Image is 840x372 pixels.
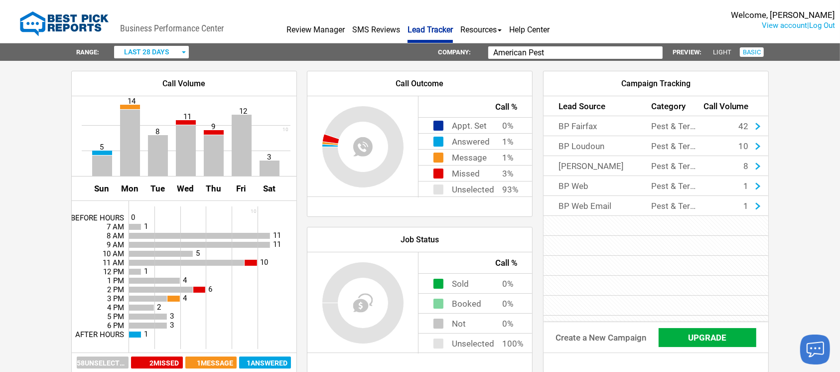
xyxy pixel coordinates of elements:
text: 10 [260,258,268,267]
div: Pest & Termite Control [651,156,700,176]
text: 3 [267,153,271,162]
div: Lead Source [544,96,651,116]
div: Sold [452,274,469,280]
div: Appt. Set [452,118,487,124]
text: 6 PM [107,321,124,330]
text: 1 [144,267,148,276]
div: Welcome, [PERSON_NAME] [731,10,835,20]
div: company: [438,43,471,61]
div: Preview: [673,43,701,61]
text: 11 [183,112,191,121]
a: Upgrade [659,328,756,347]
text: 4 PM [107,303,124,312]
div: Unselected [452,334,494,340]
text: 11 [273,240,281,249]
text: 8 AM [107,231,124,240]
text: 11 AM [103,258,124,267]
text: 8 [155,127,159,136]
text: 11 [273,231,281,240]
text: 14 [128,97,136,106]
div: Call % [419,96,532,117]
div: 0% [502,118,517,127]
div: Message [452,150,487,156]
button: last 28 days [114,46,189,58]
span: Create a New Campaign [556,333,646,343]
div: 3% [502,166,517,175]
div: 1% [502,150,517,159]
text: 3 [170,312,174,321]
div: Unselected [452,182,494,188]
text: 9 AM [107,240,124,249]
text: 10 [251,208,257,214]
div: Call Volume [72,71,296,96]
span: 2 [150,359,154,367]
text: 1 [144,330,148,339]
div: Job Status [307,227,532,252]
span: 10 [738,141,748,151]
text: 5 PM [107,312,124,321]
span: 42 [738,121,748,131]
a: View account [762,21,807,30]
text: 6 [208,285,212,294]
span: 1 [197,359,201,367]
div: Pest & Termite Control [651,196,700,216]
text: 7 AM [107,222,124,231]
text: 4 [183,276,187,285]
text: 9 [211,122,215,131]
a: Resources [460,8,502,40]
input: Type Company Name [488,46,663,59]
text: 4 [183,294,187,303]
div: Call % [419,252,532,273]
div: Call Outcome [307,71,532,96]
div: Campaign Tracking [544,71,768,96]
text: 1 [144,222,148,231]
div: Booked [452,294,481,300]
div: 1% [502,134,517,143]
div: | [731,20,835,31]
a: Log Out [809,21,835,30]
text: BEFORE HOURS [71,213,124,222]
div: [PERSON_NAME] [544,156,651,176]
text: 5 [196,249,200,258]
text: AFTER HOURS [75,330,124,339]
text: 3 [170,321,174,330]
span: last 28 days [124,48,169,56]
text: 10 AM [103,249,124,258]
div: Basic [740,47,764,57]
text: 3 PM [107,294,124,303]
a: Review Manager [286,8,345,40]
text: 2 PM [107,285,124,294]
a: Help Center [509,8,550,40]
text: 5 [100,143,104,152]
a: Lead Tracker [408,8,453,43]
text: 10 [282,127,288,133]
span: Message [201,359,233,367]
text: 0 [131,213,135,222]
button: Launch chat [800,335,830,365]
div: 100% [502,334,517,343]
div: 0% [502,274,517,283]
div: Answered [452,134,490,140]
div: 93% [502,182,517,190]
span: 1 [247,359,251,367]
span: Answered [251,359,287,367]
span: 1 [743,201,748,211]
span: Missed [154,359,179,367]
div: Range: [76,43,99,61]
text: 2 [157,303,161,312]
div: 0% [502,314,517,323]
div: BP Fairfax [544,116,651,136]
div: 0% [502,294,517,303]
span: Unselected [85,359,128,367]
div: Missed [452,166,480,172]
text: 12 [239,107,247,116]
span: 58 [77,359,85,367]
div: Pest & Termite Control [651,136,700,156]
div: Call Volume [701,96,768,116]
div: Pest & Termite Control [651,176,700,196]
div: Not [452,314,466,320]
div: BP Web [544,176,651,196]
a: SMS Reviews [352,8,400,40]
text: 12 PM [103,267,124,276]
text: 1 PM [107,276,124,285]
